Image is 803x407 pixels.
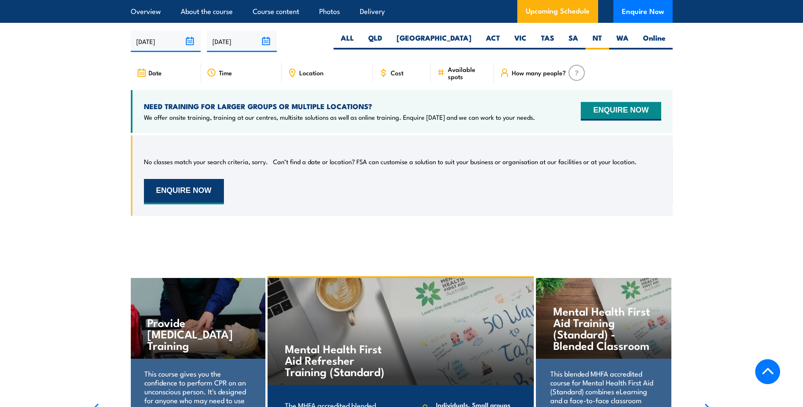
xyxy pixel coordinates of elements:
[609,33,636,49] label: WA
[207,30,277,52] input: To date
[285,343,384,377] h4: Mental Health First Aid Refresher Training (Standard)
[636,33,673,49] label: Online
[389,33,479,49] label: [GEOGRAPHIC_DATA]
[512,69,566,76] span: How many people?
[448,66,488,80] span: Available spots
[534,33,561,49] label: TAS
[479,33,507,49] label: ACT
[581,102,661,121] button: ENQUIRE NOW
[391,69,403,76] span: Cost
[585,33,609,49] label: NT
[144,179,224,204] button: ENQUIRE NOW
[144,102,535,111] h4: NEED TRAINING FOR LARGER GROUPS OR MULTIPLE LOCATIONS?
[149,69,162,76] span: Date
[507,33,534,49] label: VIC
[131,30,201,52] input: From date
[144,157,268,166] p: No classes match your search criteria, sorry.
[561,33,585,49] label: SA
[147,316,248,351] h4: Provide [MEDICAL_DATA] Training
[273,157,637,166] p: Can’t find a date or location? FSA can customise a solution to suit your business or organisation...
[299,69,323,76] span: Location
[219,69,232,76] span: Time
[553,305,654,351] h4: Mental Health First Aid Training (Standard) - Blended Classroom
[144,113,535,121] p: We offer onsite training, training at our centres, multisite solutions as well as online training...
[361,33,389,49] label: QLD
[334,33,361,49] label: ALL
